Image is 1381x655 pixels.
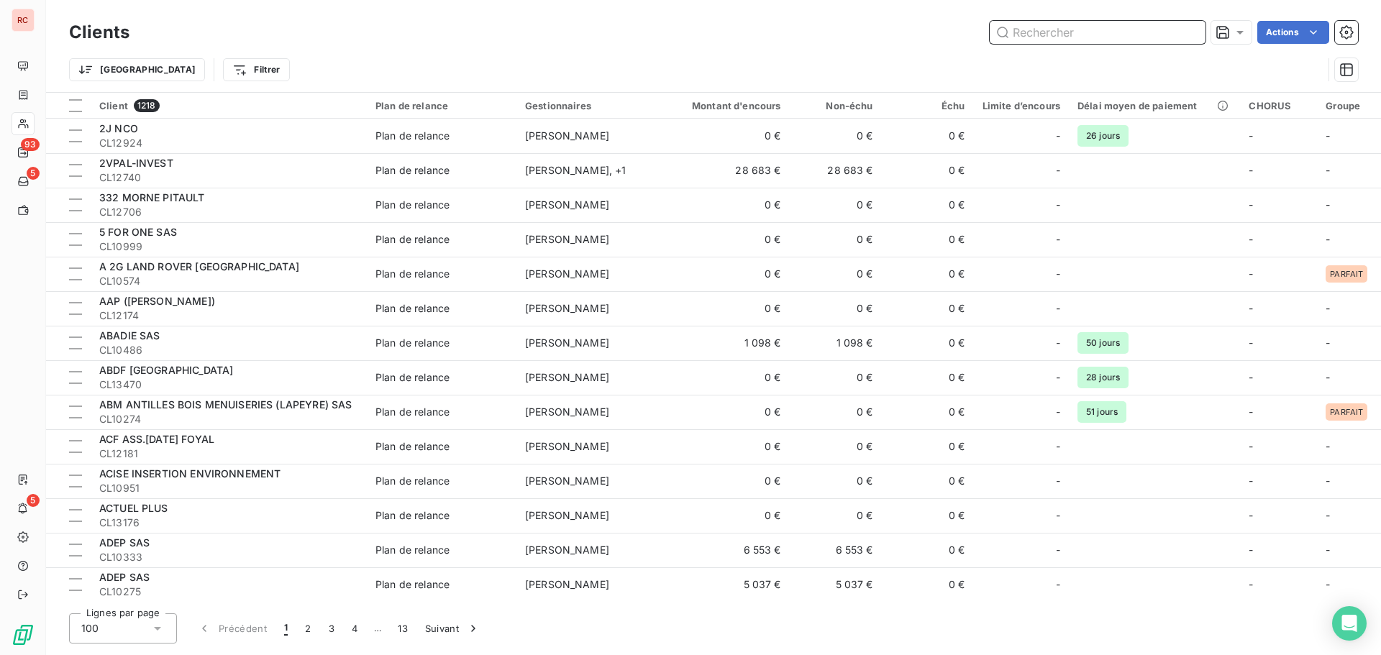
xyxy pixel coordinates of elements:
[525,267,609,280] span: [PERSON_NAME]
[666,533,790,567] td: 6 553 €
[375,508,450,523] div: Plan de relance
[1326,509,1330,521] span: -
[375,439,450,454] div: Plan de relance
[99,550,358,564] span: CL10333
[882,360,974,395] td: 0 €
[1249,198,1253,211] span: -
[99,502,168,514] span: ACTUEL PLUS
[1249,100,1308,111] div: CHORUS
[1249,267,1253,280] span: -
[790,464,882,498] td: 0 €
[1326,475,1330,487] span: -
[666,464,790,498] td: 0 €
[99,260,299,272] span: A 2G LAND ROVER [GEOGRAPHIC_DATA]
[99,585,358,599] span: CL10275
[416,613,489,643] button: Suivant
[375,474,450,488] div: Plan de relance
[375,405,450,419] div: Plan de relance
[1326,129,1330,142] span: -
[21,138,40,151] span: 93
[990,21,1205,44] input: Rechercher
[320,613,343,643] button: 3
[882,326,974,360] td: 0 €
[69,58,205,81] button: [GEOGRAPHIC_DATA]
[99,157,173,169] span: 2VPAL-INVEST
[99,467,281,480] span: ACISE INSERTION ENVIRONNEMENT
[525,336,609,349] span: [PERSON_NAME]
[525,440,609,452] span: [PERSON_NAME]
[284,621,288,636] span: 1
[1249,578,1253,590] span: -
[882,429,974,464] td: 0 €
[27,167,40,180] span: 5
[790,429,882,464] td: 0 €
[882,222,974,257] td: 0 €
[99,136,358,150] span: CL12924
[666,153,790,188] td: 28 683 €
[525,302,609,314] span: [PERSON_NAME]
[666,326,790,360] td: 1 098 €
[1249,302,1253,314] span: -
[666,395,790,429] td: 0 €
[1056,267,1060,281] span: -
[790,533,882,567] td: 6 553 €
[375,543,450,557] div: Plan de relance
[99,481,358,495] span: CL10951
[99,295,215,307] span: AAP ([PERSON_NAME])
[1056,439,1060,454] span: -
[1249,233,1253,245] span: -
[882,395,974,429] td: 0 €
[134,99,160,112] span: 1218
[525,578,609,590] span: [PERSON_NAME]
[1249,164,1253,176] span: -
[1326,164,1330,176] span: -
[188,613,275,643] button: Précédent
[99,536,150,549] span: ADEP SAS
[1326,371,1330,383] span: -
[666,119,790,153] td: 0 €
[375,336,450,350] div: Plan de relance
[1332,606,1367,641] div: Open Intercom Messenger
[99,100,128,111] span: Client
[666,291,790,326] td: 0 €
[790,395,882,429] td: 0 €
[983,100,1060,111] div: Limite d’encours
[1326,578,1330,590] span: -
[525,509,609,521] span: [PERSON_NAME]
[389,613,416,643] button: 13
[1077,367,1129,388] span: 28 jours
[366,617,389,640] span: …
[275,613,296,643] button: 1
[12,623,35,646] img: Logo LeanPay
[1257,21,1329,44] button: Actions
[666,222,790,257] td: 0 €
[525,129,609,142] span: [PERSON_NAME]
[882,498,974,533] td: 0 €
[790,188,882,222] td: 0 €
[375,370,450,385] div: Plan de relance
[1249,475,1253,487] span: -
[882,567,974,602] td: 0 €
[1326,302,1330,314] span: -
[12,9,35,32] div: RC
[1249,371,1253,383] span: -
[375,267,450,281] div: Plan de relance
[99,412,358,426] span: CL10274
[1056,301,1060,316] span: -
[1249,440,1253,452] span: -
[99,516,358,530] span: CL13176
[99,343,358,357] span: CL10486
[1330,270,1363,278] span: PARFAIT
[99,433,214,445] span: ACF ASS.[DATE] FOYAL
[296,613,319,643] button: 2
[1056,405,1060,419] span: -
[1077,332,1129,354] span: 50 jours
[525,233,609,245] span: [PERSON_NAME]
[99,205,358,219] span: CL12706
[882,533,974,567] td: 0 €
[525,100,657,111] div: Gestionnaires
[1056,370,1060,385] span: -
[890,100,965,111] div: Échu
[99,364,233,376] span: ABDF [GEOGRAPHIC_DATA]
[99,329,160,342] span: ABADIE SAS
